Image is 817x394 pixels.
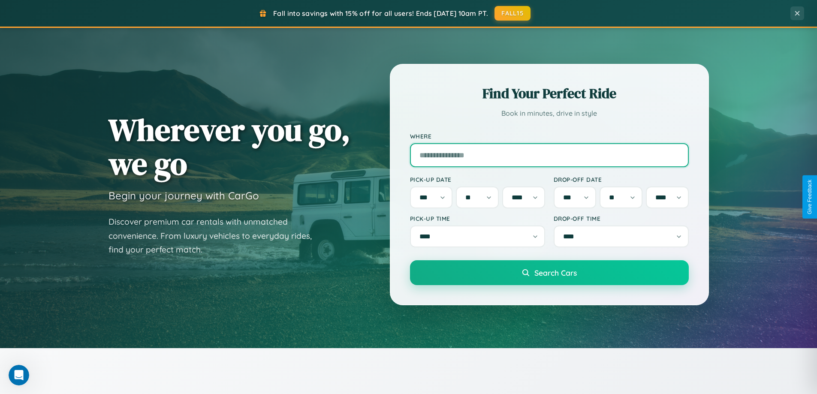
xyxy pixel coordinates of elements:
[410,132,689,140] label: Where
[273,9,488,18] span: Fall into savings with 15% off for all users! Ends [DATE] 10am PT.
[410,215,545,222] label: Pick-up Time
[109,113,350,180] h1: Wherever you go, we go
[410,107,689,120] p: Book in minutes, drive in style
[554,176,689,183] label: Drop-off Date
[534,268,577,277] span: Search Cars
[410,176,545,183] label: Pick-up Date
[109,189,259,202] h3: Begin your journey with CarGo
[410,84,689,103] h2: Find Your Perfect Ride
[410,260,689,285] button: Search Cars
[9,365,29,385] iframe: Intercom live chat
[554,215,689,222] label: Drop-off Time
[109,215,323,257] p: Discover premium car rentals with unmatched convenience. From luxury vehicles to everyday rides, ...
[807,180,813,214] div: Give Feedback
[494,6,531,21] button: FALL15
